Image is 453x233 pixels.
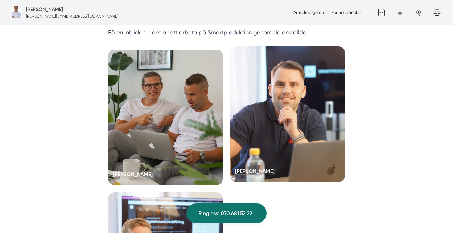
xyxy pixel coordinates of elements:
[198,209,252,218] span: Ring oss: 070 681 52 22
[230,46,345,182] a: [PERSON_NAME]
[10,6,22,18] img: foretagsbild-pa-smartproduktion-en-webbyraer-i-dalarnas-lan.png
[331,10,362,15] a: Kontrollpanelen
[108,28,345,46] p: Få en inblick hur det är att arbeta på Smartproduktion genom de anställda.
[113,170,153,180] h5: [PERSON_NAME]
[186,203,267,223] a: Ring oss: 070 681 52 22
[108,50,223,185] a: [PERSON_NAME]
[293,10,325,15] a: Artikelredigerare
[26,6,63,13] h5: Administratör
[26,13,118,19] p: [PERSON_NAME][EMAIL_ADDRESS][DOMAIN_NAME]
[235,167,275,177] h5: [PERSON_NAME]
